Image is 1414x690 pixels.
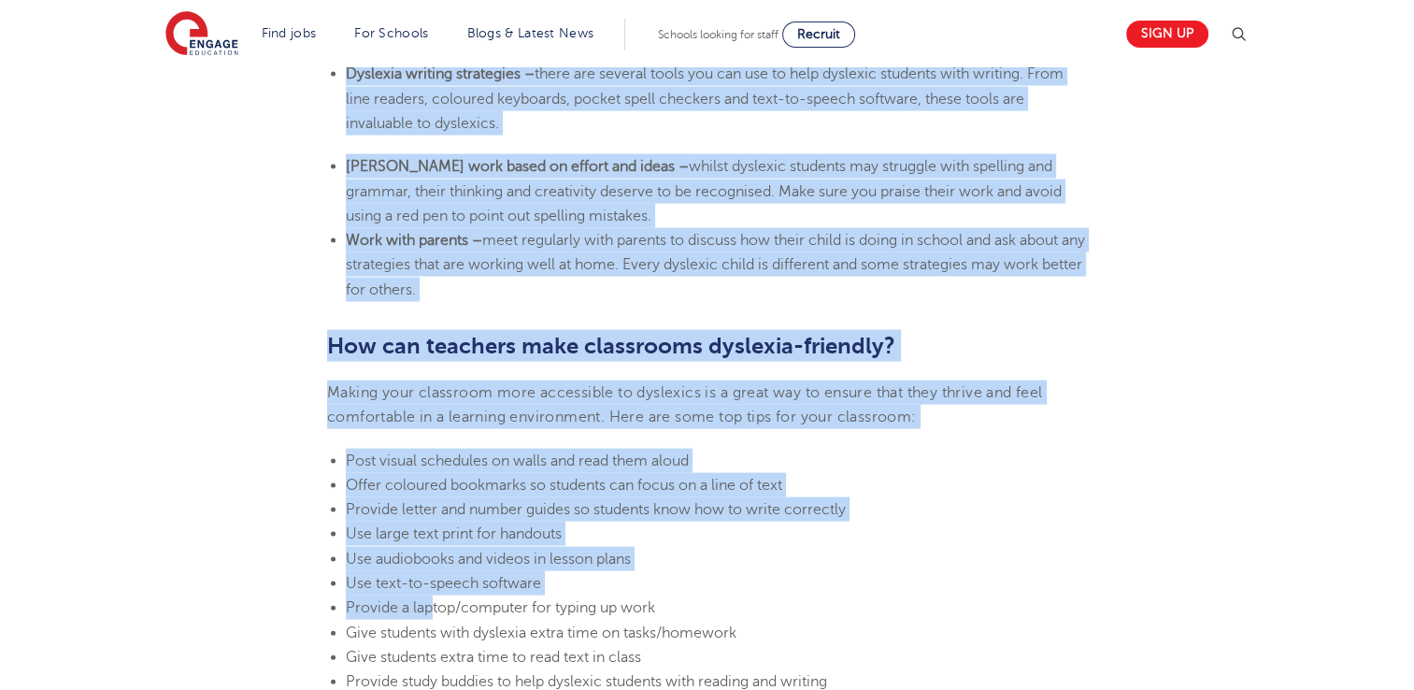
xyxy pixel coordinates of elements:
[165,11,238,58] img: Engage Education
[346,599,655,616] span: Provide a laptop/computer for typing up work
[346,65,1064,132] span: there are several tools you can use to help dyslexic students with writing. From line readers, co...
[354,26,428,40] a: For Schools
[467,26,594,40] a: Blogs & Latest News
[262,26,317,40] a: Find jobs
[346,158,689,175] b: [PERSON_NAME] work based on effort and ideas –
[346,501,846,518] span: Provide letter and number guides so students know how to write correctly
[346,551,631,568] span: Use audiobooks and videos in lesson plans
[658,28,778,41] span: Schools looking for staff
[782,22,855,48] a: Recruit
[346,453,689,469] span: Post visual schedules on walls and read them aloud
[346,673,827,690] span: Provide study buddies to help dyslexic students with reading and writing
[346,232,482,249] b: Work with parents –
[327,384,1042,425] span: Making your classroom more accessible to dyslexics is a great way to ensure that they thrive and ...
[797,27,840,41] span: Recruit
[346,525,562,542] span: Use large text print for handouts
[346,477,782,494] span: Offer coloured bookmarks so students can focus on a line of text
[346,158,1062,224] span: whilst dyslexic students may struggle with spelling and grammar, their thinking and creativity de...
[346,575,541,592] span: Use text-to-speech software
[346,649,641,666] span: Give students extra time to read text in class
[346,232,1085,298] span: meet regularly with parents to discuss how their child is doing in school and ask about any strat...
[1126,21,1208,48] a: Sign up
[346,65,535,82] b: Dyslexia writing strategies –
[346,625,736,641] span: Give students with dyslexia extra time on tasks/homework
[327,333,895,359] b: How can teachers make classrooms dyslexia-friendly?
